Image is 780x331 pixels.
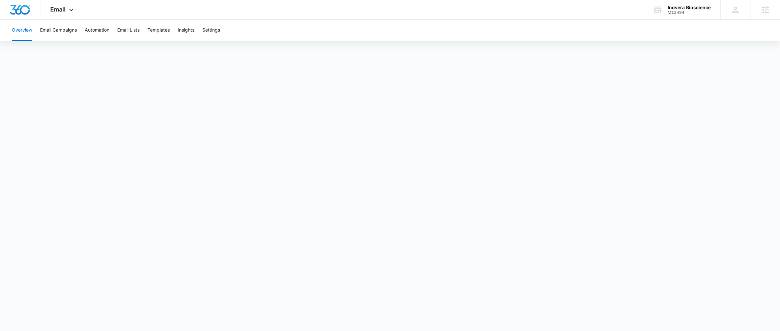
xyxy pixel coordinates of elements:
div: account name [668,5,711,10]
button: Overview [12,20,32,41]
button: Email Lists [117,20,140,41]
div: account id [668,10,711,15]
button: Settings [202,20,220,41]
button: Automation [85,20,109,41]
span: Email [50,6,66,13]
button: Email Campaigns [40,20,77,41]
button: Insights [178,20,194,41]
button: Templates [147,20,170,41]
